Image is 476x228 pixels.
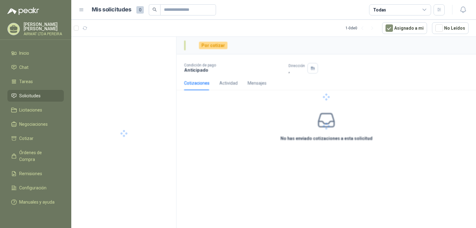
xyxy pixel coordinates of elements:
span: Negociaciones [19,121,48,128]
span: Tareas [19,78,33,85]
button: No Leídos [432,22,469,34]
span: Cotizar [19,135,33,142]
a: Chat [7,61,64,73]
a: Cotizar [7,133,64,144]
div: 1 - 0 de 0 [346,23,377,33]
span: Chat [19,64,29,71]
a: Tareas [7,76,64,87]
div: Todas [373,6,386,13]
h1: Mis solicitudes [92,5,131,14]
span: search [152,7,157,12]
a: Solicitudes [7,90,64,102]
p: [PERSON_NAME] [PERSON_NAME] [24,22,64,31]
span: Remisiones [19,170,42,177]
button: Asignado a mi [382,22,427,34]
a: Negociaciones [7,118,64,130]
span: 0 [136,6,144,14]
span: Inicio [19,50,29,57]
img: Logo peakr [7,7,39,15]
p: AIRMAT LTDA PEREIRA [24,32,64,36]
span: Órdenes de Compra [19,149,58,163]
a: Configuración [7,182,64,194]
span: Manuales y ayuda [19,199,55,205]
a: Manuales y ayuda [7,196,64,208]
a: Licitaciones [7,104,64,116]
a: Inicio [7,47,64,59]
span: Configuración [19,184,46,191]
a: Órdenes de Compra [7,147,64,165]
span: Solicitudes [19,92,41,99]
a: Remisiones [7,168,64,179]
span: Licitaciones [19,107,42,113]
